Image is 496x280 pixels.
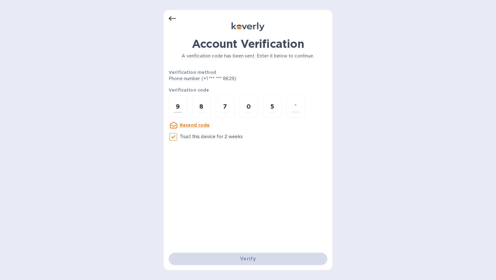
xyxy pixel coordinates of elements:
p: Trust this device for 2 weeks [180,133,243,140]
p: Verification code [169,87,327,93]
u: Resend code [180,123,210,128]
b: Verification method [169,70,216,75]
p: Phone number (+1 *** *** 8829) [169,75,284,82]
h1: Account Verification [169,37,327,50]
p: A verification code has been sent. Enter it below to continue. [169,53,327,59]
